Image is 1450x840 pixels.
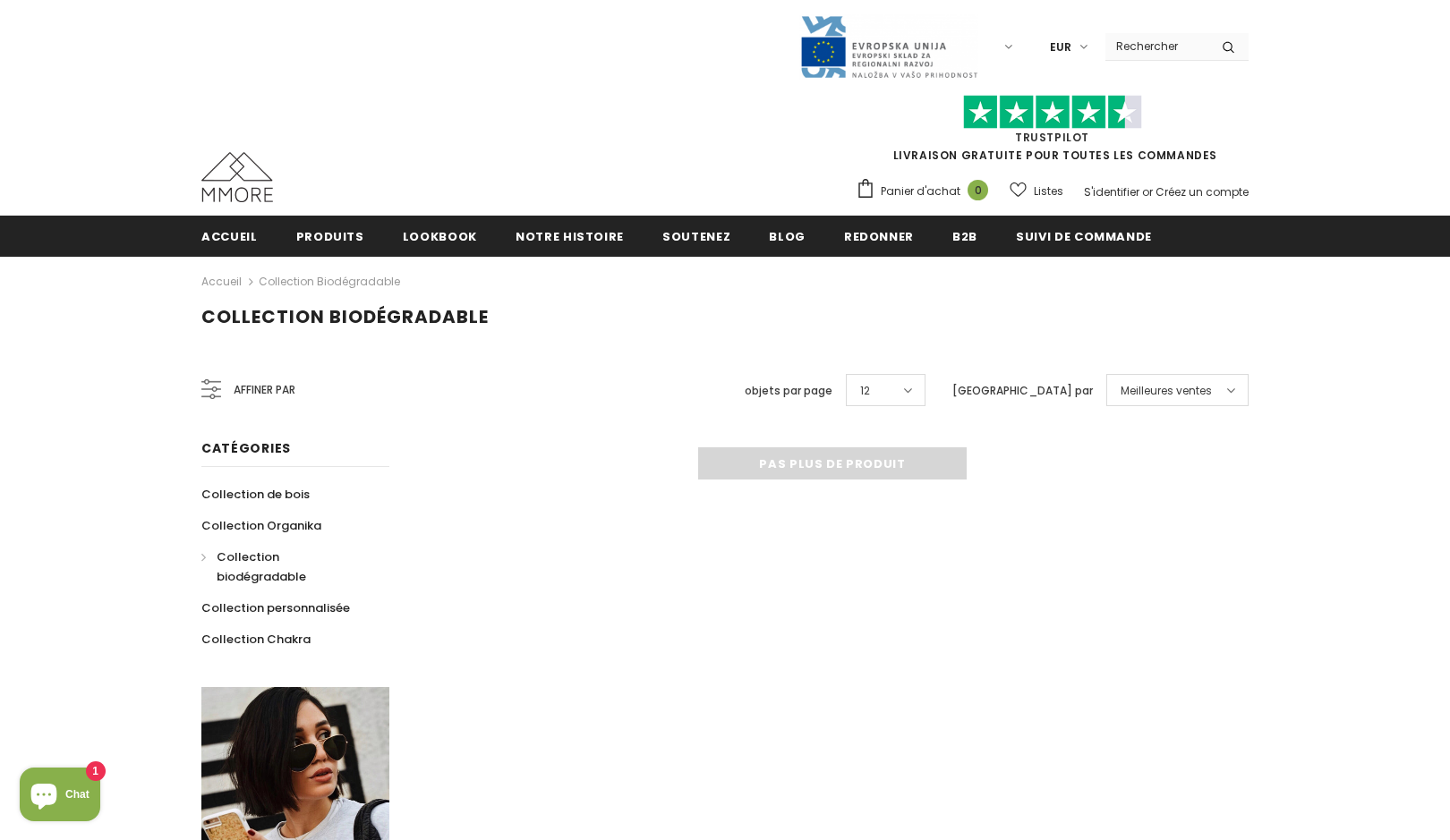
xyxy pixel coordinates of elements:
input: Search Site [1105,33,1208,59]
span: Affiner par [234,380,295,400]
a: Lookbook [403,216,477,256]
span: Notre histoire [516,228,624,245]
a: Collection de bois [201,479,310,510]
a: TrustPilot [1015,130,1089,145]
span: Catégories [201,439,291,457]
inbox-online-store-chat: Shopify online store chat [14,768,106,826]
span: EUR [1050,38,1071,56]
a: Collection Chakra [201,624,311,655]
span: Collection Chakra [201,631,311,648]
a: Redonner [844,216,914,256]
a: Blog [769,216,806,256]
span: Listes [1034,182,1063,200]
a: Panier d'achat 0 [856,178,997,205]
label: objets par page [745,382,832,400]
span: Collection de bois [201,486,310,503]
span: Lookbook [403,228,477,245]
span: Blog [769,228,806,245]
a: Suivi de commande [1016,216,1152,256]
span: 0 [968,180,988,200]
span: Collection biodégradable [201,304,489,329]
a: S'identifier [1084,184,1139,199]
span: Suivi de commande [1016,228,1152,245]
span: Produits [296,228,364,245]
a: Accueil [201,216,258,256]
a: Collection personnalisée [201,592,350,624]
span: Meilleures ventes [1121,382,1212,400]
a: Créez un compte [1156,184,1249,199]
a: Listes [1010,175,1063,207]
span: Panier d'achat [881,182,960,200]
a: soutenez [662,216,730,256]
a: Accueil [201,271,242,293]
span: B2B [952,228,977,245]
a: Produits [296,216,364,256]
span: Collection Organika [201,517,321,534]
a: Javni Razpis [799,38,978,54]
img: Cas MMORE [201,152,273,202]
span: LIVRAISON GRATUITE POUR TOUTES LES COMMANDES [856,103,1249,163]
span: Accueil [201,228,258,245]
span: Collection biodégradable [217,548,306,585]
span: Redonner [844,228,914,245]
span: 12 [860,382,870,400]
label: [GEOGRAPHIC_DATA] par [952,382,1093,400]
span: or [1142,184,1153,199]
span: soutenez [662,228,730,245]
img: Faites confiance aux étoiles pilotes [963,95,1142,130]
a: B2B [952,216,977,256]
img: Javni Razpis [799,14,978,80]
a: Notre histoire [516,216,624,256]
a: Collection biodégradable [201,541,370,592]
a: Collection biodégradable [259,274,400,289]
a: Collection Organika [201,510,321,541]
span: Collection personnalisée [201,599,350,616]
